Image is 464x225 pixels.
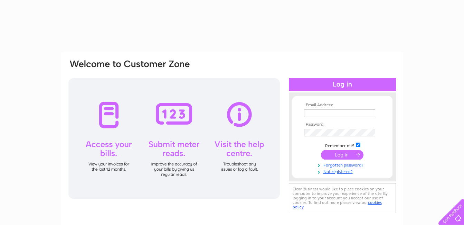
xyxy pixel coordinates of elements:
[304,168,382,174] a: Not registered?
[289,183,396,213] div: Clear Business would like to place cookies on your computer to improve your experience of the sit...
[293,200,382,209] a: cookies policy
[302,122,382,127] th: Password:
[302,103,382,108] th: Email Address:
[321,150,363,160] input: Submit
[302,142,382,148] td: Remember me?
[304,161,382,168] a: Forgotten password?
